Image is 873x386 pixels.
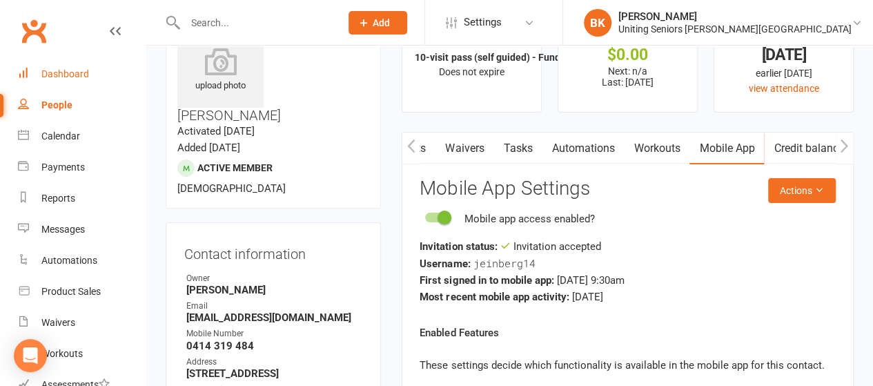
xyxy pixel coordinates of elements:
a: Waivers [18,307,146,338]
a: view attendance [749,83,819,94]
a: Automations [18,245,146,276]
div: People [41,99,72,110]
p: Next: n/a Last: [DATE] [571,66,685,88]
div: Workouts [41,348,83,359]
strong: First signed in to mobile app: [420,274,553,287]
time: Added [DATE] [177,142,240,154]
strong: Username: [420,258,470,270]
div: BK [584,9,611,37]
a: Credit balance [764,133,853,164]
div: earlier [DATE] [727,66,841,81]
a: Automations [542,133,624,164]
div: Invitation accepted [420,238,836,255]
div: Automations [41,255,97,266]
div: Mobile app access enabled? [464,211,594,227]
label: Enabled Features [420,325,498,341]
a: Dashboard [18,59,146,90]
strong: 10-visit pass (self guided) - Funded (CHSP... [415,52,608,63]
a: Reports [18,183,146,214]
div: upload photo [177,48,264,93]
div: Calendar [41,131,80,142]
button: Add [349,11,407,35]
h3: Contact information [184,241,362,262]
h3: Mobile App Settings [420,178,836,200]
time: Activated [DATE] [177,125,255,137]
a: Payments [18,152,146,183]
a: Product Sales [18,276,146,307]
div: Messages [41,224,85,235]
a: Clubworx [17,14,51,48]
span: jeinberg14 [473,256,535,270]
a: Tasks [493,133,542,164]
div: Address [186,356,362,369]
a: Calendar [18,121,146,152]
a: Waivers [435,133,493,164]
div: Waivers [41,317,75,328]
strong: [PERSON_NAME] [186,284,362,296]
div: Dashboard [41,68,89,79]
h3: [PERSON_NAME] [177,21,369,123]
a: Messages [18,214,146,245]
a: People [18,90,146,121]
strong: [STREET_ADDRESS] [186,367,362,380]
div: Mobile Number [186,327,362,340]
button: Actions [768,178,836,203]
span: Does not expire [439,66,504,77]
span: [DATE] [571,291,602,303]
p: These settings decide which functionality is available in the mobile app for this contact. [420,357,836,374]
a: Workouts [18,338,146,369]
div: Reports [41,193,75,204]
strong: 0414 319 484 [186,340,362,352]
div: Email [186,300,362,313]
div: Open Intercom Messenger [14,339,47,372]
a: Workouts [624,133,689,164]
strong: Invitation status: [420,240,497,253]
div: Product Sales [41,286,101,297]
div: [DATE] [727,48,841,62]
span: [DEMOGRAPHIC_DATA] [177,182,286,195]
div: [PERSON_NAME] [618,10,852,23]
div: Uniting Seniors [PERSON_NAME][GEOGRAPHIC_DATA] [618,23,852,35]
span: Active member [197,162,273,173]
a: Mobile App [689,133,764,164]
div: Payments [41,162,85,173]
div: Owner [186,272,362,285]
input: Search... [181,13,331,32]
strong: [EMAIL_ADDRESS][DOMAIN_NAME] [186,311,362,324]
span: Add [373,17,390,28]
div: [DATE] 9:30am [420,272,836,289]
span: Settings [464,7,502,38]
strong: Most recent mobile app activity: [420,291,569,303]
div: $0.00 [571,48,685,62]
